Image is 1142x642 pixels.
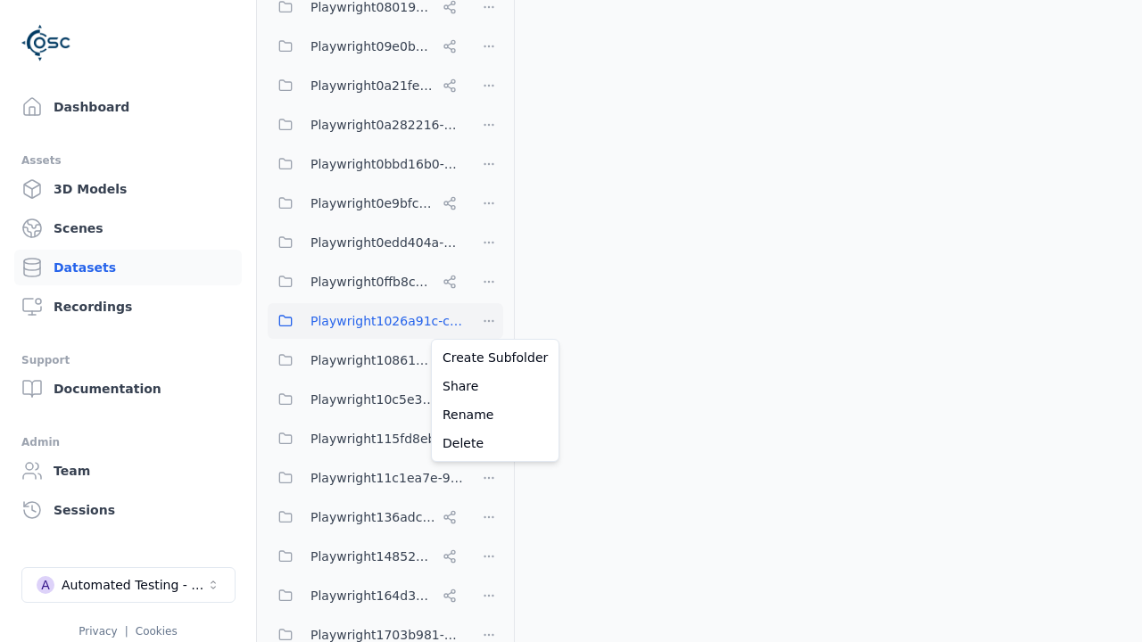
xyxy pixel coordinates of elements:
[435,372,555,400] a: Share
[435,343,555,372] a: Create Subfolder
[435,400,555,429] a: Rename
[435,429,555,457] a: Delete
